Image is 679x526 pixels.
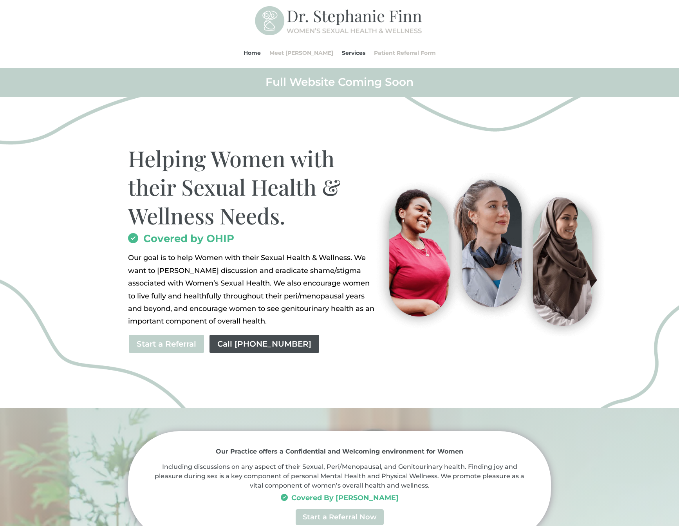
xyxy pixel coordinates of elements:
[374,38,436,68] a: Patient Referral Form
[367,168,610,336] img: Visit-Pleasure-MD-Ontario-Women-Sexual-Health-and-Wellness
[152,462,527,490] p: Including discussions on any aspect of their Sexual, Peri/Menopausal, and Genitourinary health. F...
[128,251,377,327] p: Our goal is to help Women with their Sexual Health & Wellness. We want to [PERSON_NAME] discussio...
[296,509,384,525] a: Start a Referral Now
[128,334,205,354] a: Start a Referral
[209,334,320,354] a: Call [PHONE_NUMBER]
[244,38,261,68] a: Home
[128,251,377,327] div: Page 1
[128,75,551,93] h2: Full Website Coming Soon
[128,144,377,233] h1: Helping Women with their Sexual Health & Wellness Needs.
[152,490,527,505] h3: Covered By [PERSON_NAME]
[216,448,463,455] strong: Our Practice offers a Confidential and Welcoming environment for Women
[269,38,333,68] a: Meet [PERSON_NAME]
[342,38,365,68] a: Services
[128,233,377,248] h2: Covered by OHIP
